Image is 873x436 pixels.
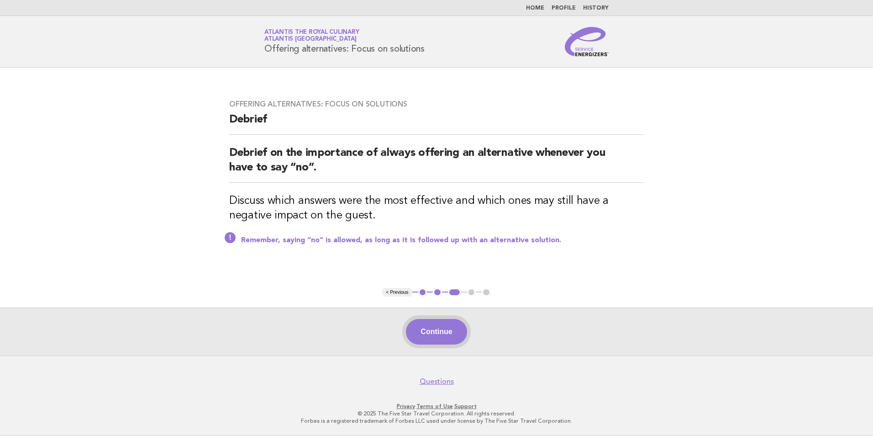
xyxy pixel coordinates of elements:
h1: Offering alternatives: Focus on solutions [264,30,425,53]
h3: Offering alternatives: Focus on solutions [229,100,644,109]
p: · · [157,403,716,410]
a: Terms of Use [416,403,453,409]
h2: Debrief [229,112,644,135]
p: © 2025 The Five Star Travel Corporation. All rights reserved. [157,410,716,417]
a: Questions [420,377,454,386]
a: Support [454,403,477,409]
a: History [583,5,609,11]
a: Privacy [397,403,415,409]
span: Atlantis [GEOGRAPHIC_DATA] [264,37,357,43]
a: Profile [552,5,576,11]
a: Home [526,5,544,11]
h2: Debrief on the importance of always offering an alternative whenever you have to say “no”. [229,146,644,183]
p: Forbes is a registered trademark of Forbes LLC used under license by The Five Star Travel Corpora... [157,417,716,425]
button: 3 [448,288,461,297]
button: 2 [433,288,442,297]
p: Remember, saying “no” is allowed, as long as it is followed up with an alternative solution. [241,236,644,245]
button: Continue [406,319,467,345]
button: < Previous [382,288,412,297]
button: 1 [418,288,427,297]
img: Service Energizers [565,27,609,56]
a: Atlantis the Royal CulinaryAtlantis [GEOGRAPHIC_DATA] [264,29,359,42]
h3: Discuss which answers were the most effective and which ones may still have a negative impact on ... [229,194,644,223]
